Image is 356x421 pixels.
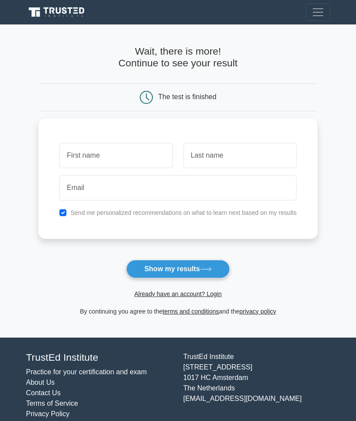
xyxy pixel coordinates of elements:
[306,3,330,21] button: Toggle navigation
[26,352,173,363] h4: TrustEd Institute
[126,260,229,278] button: Show my results
[26,400,78,407] a: Terms of Service
[59,175,297,200] input: Email
[162,308,219,315] a: terms and conditions
[59,143,173,168] input: First name
[158,93,216,100] div: The test is finished
[26,389,61,397] a: Contact Us
[239,308,276,315] a: privacy policy
[70,209,297,216] label: Send me personalized recommendations on what to learn next based on my results
[33,306,323,317] div: By continuing you agree to the and the
[26,379,55,386] a: About Us
[183,143,297,168] input: Last name
[178,352,335,419] div: TrustEd Institute [STREET_ADDRESS] 1017 HC Amsterdam The Netherlands [EMAIL_ADDRESS][DOMAIN_NAME]
[26,410,70,418] a: Privacy Policy
[38,45,318,69] h4: Wait, there is more! Continue to see your result
[26,368,147,376] a: Practice for your certification and exam
[134,290,221,297] a: Already have an account? Login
